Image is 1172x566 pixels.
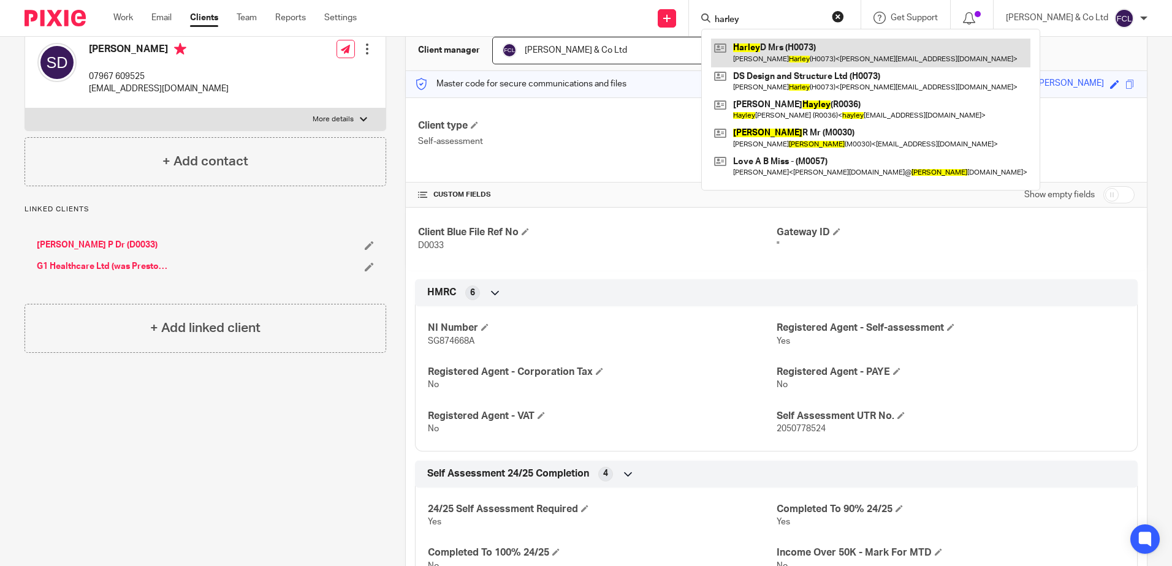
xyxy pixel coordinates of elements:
[190,12,218,24] a: Clients
[1114,9,1134,28] img: svg%3E
[89,83,229,95] p: [EMAIL_ADDRESS][DOMAIN_NAME]
[162,152,248,171] h4: + Add contact
[603,467,608,480] span: 4
[151,12,172,24] a: Email
[427,467,589,480] span: Self Assessment 24/25 Completion
[1006,12,1108,24] p: [PERSON_NAME] & Co Ltd
[428,380,439,389] span: No
[502,43,517,58] img: svg%3E
[428,518,441,526] span: Yes
[428,366,776,379] h4: Registered Agent - Corporation Tax
[777,241,780,250] span: "
[174,43,186,55] i: Primary
[418,226,776,239] h4: Client Blue File Ref No
[470,287,475,299] span: 6
[777,322,1125,334] h4: Registered Agent - Self-assessment
[777,226,1135,239] h4: Gateway ID
[150,319,261,338] h4: + Add linked client
[25,10,86,26] img: Pixie
[418,241,444,250] span: D0033
[418,44,480,56] h3: Client manager
[89,70,229,83] p: 07967 609525
[418,190,776,200] h4: CUSTOM FIELDS
[777,424,826,433] span: 2050778524
[832,10,844,23] button: Clear
[428,424,439,433] span: No
[428,337,474,345] span: SG874668A
[427,286,456,299] span: HMRC
[428,410,776,423] h4: Registered Agent - VAT
[237,12,257,24] a: Team
[89,43,229,58] h4: [PERSON_NAME]
[428,322,776,334] h4: NI Number
[777,518,790,526] span: Yes
[418,119,776,132] h4: Client type
[777,366,1125,379] h4: Registered Agent - PAYE
[418,135,776,148] p: Self-assessment
[777,410,1125,423] h4: Self Assessment UTR No.
[777,337,790,345] span: Yes
[891,13,938,22] span: Get Support
[777,546,1125,559] h4: Income Over 50K - Mark For MTD
[313,115,354,124] p: More details
[525,46,627,55] span: [PERSON_NAME] & Co Ltd
[113,12,133,24] a: Work
[777,380,788,389] span: No
[275,12,306,24] a: Reports
[415,78,626,90] p: Master code for secure communications and files
[37,239,158,251] a: [PERSON_NAME] P Dr (D0033)
[25,205,386,214] p: Linked clients
[324,12,357,24] a: Settings
[37,260,172,273] a: G1 Healthcare Ltd (was Preston Pain Services Ltd) (D0033)
[713,15,824,26] input: Search
[777,503,1125,516] h4: Completed To 90% 24/25
[428,546,776,559] h4: Completed To 100% 24/25
[1024,189,1095,201] label: Show empty fields
[37,43,77,82] img: svg%3E
[428,503,776,516] h4: 24/25 Self Assessment Required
